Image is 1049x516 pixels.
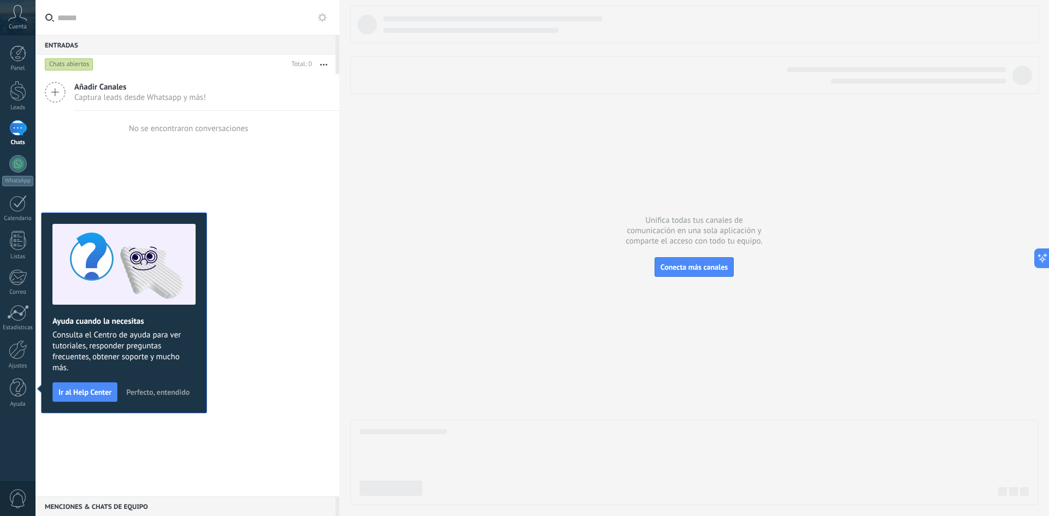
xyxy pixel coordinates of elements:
[74,92,206,103] span: Captura leads desde Whatsapp y más!
[2,253,34,260] div: Listas
[9,23,27,31] span: Cuenta
[52,316,196,327] h2: Ayuda cuando la necesitas
[655,257,734,277] button: Conecta más canales
[2,324,34,331] div: Estadísticas
[58,388,111,396] span: Ir al Help Center
[126,388,190,396] span: Perfecto, entendido
[2,176,33,186] div: WhatsApp
[52,382,117,402] button: Ir al Help Center
[52,330,196,373] span: Consulta el Centro de ayuda para ver tutoriales, responder preguntas frecuentes, obtener soporte ...
[74,82,206,92] span: Añadir Canales
[2,289,34,296] div: Correo
[661,262,728,272] span: Conecta más canales
[121,384,195,400] button: Perfecto, entendido
[2,401,34,408] div: Ayuda
[45,58,93,71] div: Chats abiertos
[2,215,34,222] div: Calendario
[129,123,249,134] div: No se encontraron conversaciones
[36,496,335,516] div: Menciones & Chats de equipo
[2,65,34,72] div: Panel
[287,59,312,70] div: Total: 0
[2,363,34,370] div: Ajustes
[36,35,335,55] div: Entradas
[2,139,34,146] div: Chats
[2,104,34,111] div: Leads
